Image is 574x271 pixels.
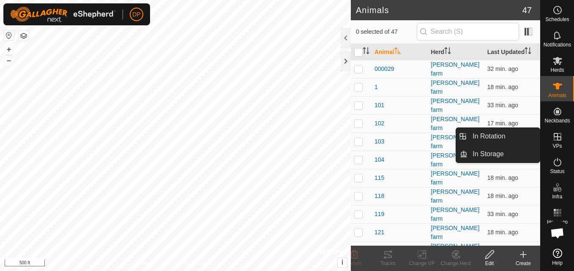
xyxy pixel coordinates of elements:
[487,120,518,127] span: Sep 30, 2025, 3:23 PM
[431,97,480,114] div: [PERSON_NAME] farm
[473,260,506,267] div: Edit
[522,4,532,16] span: 47
[374,119,384,128] span: 102
[473,149,504,159] span: In Storage
[431,224,480,241] div: [PERSON_NAME] farm
[444,49,451,55] p-sorticon: Activate to sort
[427,44,484,60] th: Herd
[374,173,384,182] span: 115
[506,260,540,267] div: Create
[347,260,362,266] span: Delete
[356,5,522,15] h2: Animals
[547,220,568,225] span: Heatmap
[487,229,518,236] span: Sep 30, 2025, 3:23 PM
[487,102,518,108] span: Sep 30, 2025, 3:08 PM
[374,101,384,110] span: 101
[374,137,384,146] span: 103
[545,220,570,246] div: Open chat
[374,228,384,237] span: 121
[374,155,384,164] span: 104
[545,17,569,22] span: Schedules
[142,260,174,268] a: Privacy Policy
[19,31,29,41] button: Map Layers
[4,30,14,41] button: Reset Map
[184,260,209,268] a: Contact Us
[487,192,518,199] span: Sep 30, 2025, 3:23 PM
[487,84,518,90] span: Sep 30, 2025, 3:23 PM
[132,10,140,19] span: DP
[374,192,384,201] span: 118
[417,23,519,41] input: Search (S)
[431,151,480,169] div: [PERSON_NAME] farm
[431,187,480,205] div: [PERSON_NAME] farm
[363,49,369,55] p-sorticon: Activate to sort
[487,65,518,72] span: Sep 30, 2025, 3:08 PM
[467,146,540,163] a: In Storage
[541,245,574,269] a: Help
[431,169,480,187] div: [PERSON_NAME] farm
[431,206,480,223] div: [PERSON_NAME] farm
[371,44,427,60] th: Animal
[431,60,480,78] div: [PERSON_NAME] farm
[431,115,480,133] div: [PERSON_NAME] farm
[550,169,564,174] span: Status
[484,44,540,60] th: Last Updated
[467,128,540,145] a: In Rotation
[552,194,562,199] span: Infra
[552,260,563,266] span: Help
[405,260,439,267] div: Change VP
[338,258,347,267] button: i
[431,133,480,151] div: [PERSON_NAME] farm
[10,7,116,22] img: Gallagher Logo
[487,174,518,181] span: Sep 30, 2025, 3:23 PM
[431,79,480,96] div: [PERSON_NAME] farm
[548,93,566,98] span: Animals
[4,55,14,65] button: –
[374,210,384,219] span: 119
[552,144,562,149] span: VPs
[439,260,473,267] div: Change Herd
[456,128,540,145] li: In Rotation
[550,68,564,73] span: Herds
[371,260,405,267] div: Tracks
[525,49,531,55] p-sorticon: Activate to sort
[431,242,480,260] div: [PERSON_NAME] farm
[356,27,417,36] span: 0 selected of 47
[394,49,401,55] p-sorticon: Activate to sort
[544,42,571,47] span: Notifications
[374,65,394,73] span: 000029
[544,118,570,123] span: Neckbands
[4,44,14,54] button: +
[456,146,540,163] li: In Storage
[473,131,505,141] span: In Rotation
[487,211,518,217] span: Sep 30, 2025, 3:08 PM
[374,83,378,92] span: 1
[342,259,343,266] span: i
